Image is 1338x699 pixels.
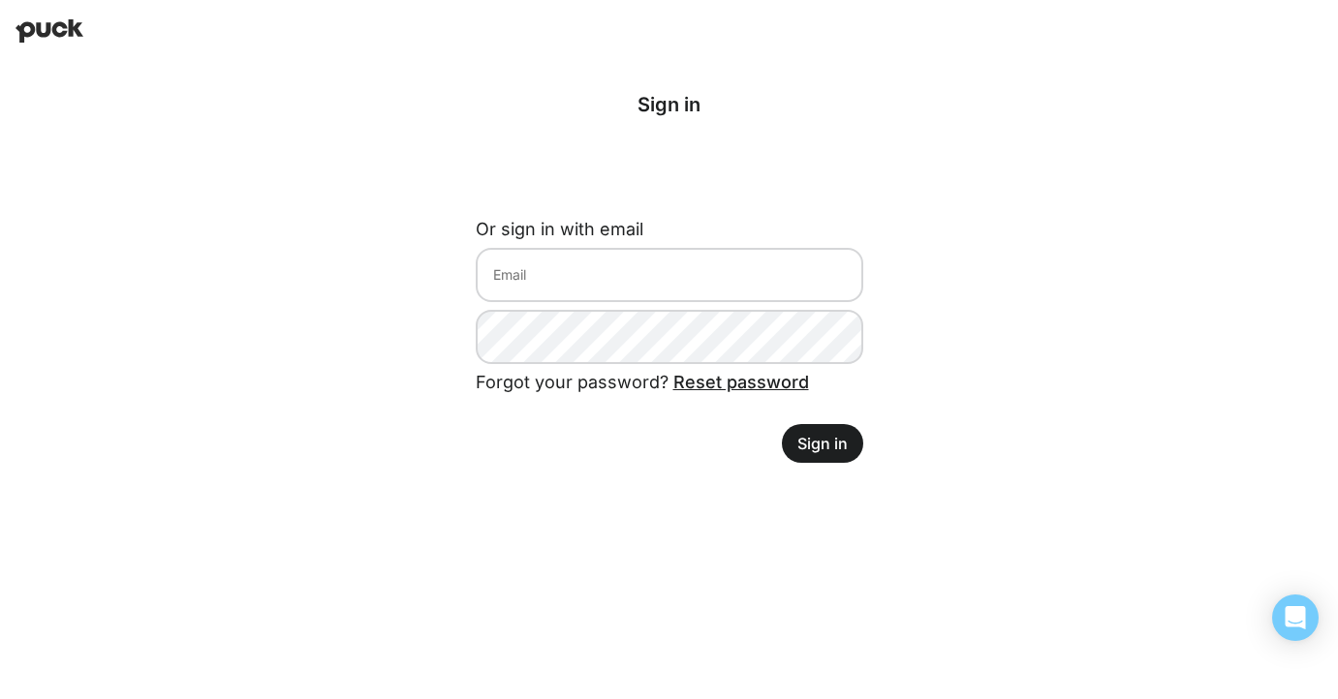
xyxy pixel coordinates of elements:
[476,372,809,392] span: Forgot your password?
[673,372,809,392] a: Reset password
[782,424,863,463] button: Sign in
[466,149,873,192] iframe: Sign in with Google Button
[16,19,83,43] img: Puck home
[1272,594,1319,641] div: Open Intercom Messenger
[476,93,863,116] div: Sign in
[476,219,643,239] label: Or sign in with email
[476,248,863,302] input: Email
